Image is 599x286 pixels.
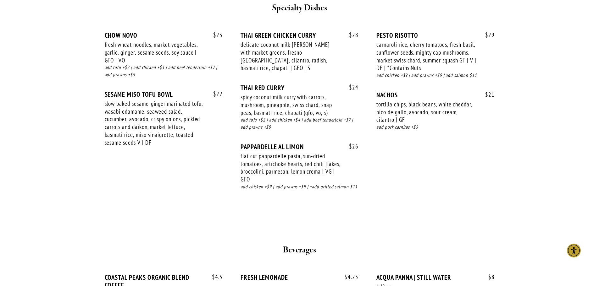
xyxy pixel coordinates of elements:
[105,100,205,146] div: slow baked sesame-ginger marinated tofu, wasabi edamame, seaweed salad, cucumber, avocado, crispy...
[482,273,495,281] span: 8
[241,152,341,183] div: flat cut pappardelle pasta, sun-dried tomatoes, artichoke hearts, red chili flakes, broccolini, p...
[376,100,476,124] div: tortilla chips, black beans, white cheddar, pico de gallo, avocado, sour cream, cilantro | GF
[213,31,216,39] span: $
[338,273,358,281] span: 4.25
[488,273,491,281] span: $
[485,31,488,39] span: $
[241,41,341,72] div: delicate coconut milk [PERSON_NAME] with market greens, fresno [GEOGRAPHIC_DATA], cilantro, radis...
[207,31,223,39] span: 23
[376,72,494,79] div: add chicken +$9 | add prawns +$9 | add salmon $11
[241,31,358,39] div: THAI GREEN CHICKEN CURRY
[206,273,223,281] span: 4.5
[349,143,352,150] span: $
[343,84,358,91] span: 24
[343,31,358,39] span: 28
[485,91,488,98] span: $
[479,91,495,98] span: 21
[116,244,483,257] h2: Beverages
[241,93,341,116] div: spicy coconut milk curry with carrots, mushroom, pineapple, swiss chard, snap peas, basmati rice,...
[343,143,358,150] span: 26
[105,64,223,78] div: add tofu +$2 | add chicken +$5 | add beef tenderloin +$7 | add prawns +$9
[376,91,494,99] div: NACHOS
[376,273,494,281] div: ACQUA PANNA | STILL WATER
[213,90,216,98] span: $
[376,41,476,72] div: carnaroli rice, cherry tomatoes, fresh basil, sunflower seeds, mighty cap mushrooms, market swiss...
[376,124,494,131] div: add pork carnitas +$5
[241,183,358,191] div: add chicken +$9 | add prawns +$9 | +add grilled salmon $11
[241,143,358,151] div: PAPPARDELLE AL LIMON
[479,31,495,39] span: 29
[567,244,581,257] div: Accessibility Menu
[212,273,215,281] span: $
[345,273,348,281] span: $
[105,41,205,64] div: fresh wheat noodles, market vegetables, garlic, ginger, sesame seeds, soy sauce | GFO | VO
[207,90,223,98] span: 22
[272,3,327,13] strong: Specialty Dishes
[241,84,358,92] div: THAI RED CURRY
[376,31,494,39] div: PESTO RISOTTO
[241,116,358,131] div: add tofu +$2 | add chicken +$4 | add beef tenderloin +$7 | add prawns +$9
[349,84,352,91] span: $
[349,31,352,39] span: $
[105,90,223,98] div: SESAME MISO TOFU BOWL
[241,273,358,281] div: FRESH LEMONADE
[105,31,223,39] div: CHOW NOVO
